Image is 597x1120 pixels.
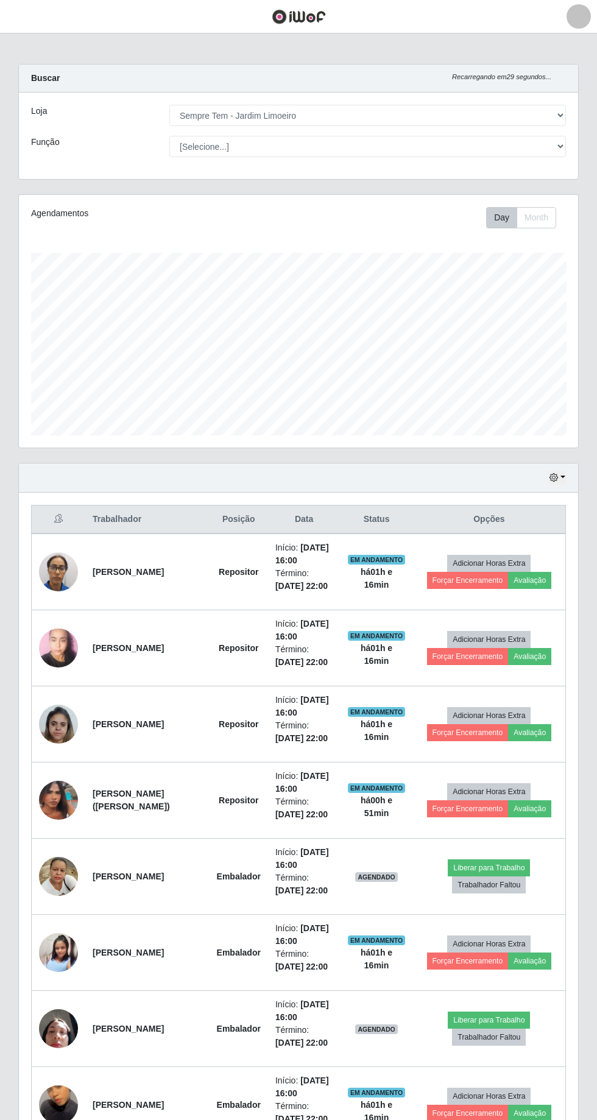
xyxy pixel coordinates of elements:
strong: Repositor [219,719,258,729]
label: Loja [31,105,47,118]
time: [DATE] 16:00 [275,999,329,1022]
li: Término: [275,795,333,821]
button: Day [486,207,517,228]
button: Avaliação [508,648,551,665]
strong: há 01 h e 16 min [361,948,392,970]
time: [DATE] 16:00 [275,695,329,717]
strong: há 00 h e 51 min [361,795,392,818]
time: [DATE] 16:00 [275,543,329,565]
strong: há 01 h e 16 min [361,643,392,666]
th: Opções [413,505,566,534]
strong: [PERSON_NAME] [93,643,164,653]
button: Forçar Encerramento [427,953,509,970]
span: EM ANDAMENTO [348,555,406,565]
time: [DATE] 22:00 [275,809,328,819]
strong: há 01 h e 16 min [361,567,392,590]
th: Posição [210,505,268,534]
li: Início: [275,541,333,567]
i: Recarregando em 29 segundos... [452,73,551,80]
button: Forçar Encerramento [427,800,509,817]
th: Trabalhador [85,505,210,534]
li: Término: [275,1024,333,1049]
strong: Embalador [217,1024,261,1034]
button: Forçar Encerramento [427,572,509,589]
button: Avaliação [508,800,551,817]
img: 1747693713648.jpeg [39,850,78,902]
strong: [PERSON_NAME] [93,567,164,577]
time: [DATE] 22:00 [275,886,328,895]
img: 1755736847317.jpeg [39,698,78,750]
span: EM ANDAMENTO [348,707,406,717]
li: Início: [275,618,333,643]
button: Adicionar Horas Extra [447,631,531,648]
strong: [PERSON_NAME] [93,1100,164,1110]
time: [DATE] 22:00 [275,733,328,743]
li: Término: [275,948,333,973]
strong: Buscar [31,73,60,83]
li: Término: [275,719,333,745]
time: [DATE] 22:00 [275,1038,328,1048]
button: Forçar Encerramento [427,648,509,665]
button: Adicionar Horas Extra [447,783,531,800]
time: [DATE] 16:00 [275,1076,329,1098]
button: Avaliação [508,724,551,741]
label: Função [31,136,60,149]
li: Término: [275,872,333,897]
time: [DATE] 22:00 [275,962,328,971]
div: Agendamentos [31,207,243,220]
img: 1754349075711.jpeg [39,920,78,985]
time: [DATE] 16:00 [275,847,329,870]
strong: [PERSON_NAME] [93,719,164,729]
button: Month [517,207,556,228]
li: Início: [275,922,333,948]
time: [DATE] 16:00 [275,771,329,794]
strong: há 01 h e 16 min [361,719,392,742]
img: 1750798204685.jpeg [39,622,78,674]
button: Avaliação [508,572,551,589]
strong: [PERSON_NAME] [93,948,164,957]
button: Liberar para Trabalho [448,859,530,876]
time: [DATE] 22:00 [275,581,328,591]
li: Início: [275,1074,333,1100]
button: Forçar Encerramento [427,724,509,741]
th: Status [340,505,413,534]
span: EM ANDAMENTO [348,631,406,641]
th: Data [268,505,340,534]
li: Início: [275,694,333,719]
time: [DATE] 16:00 [275,923,329,946]
li: Término: [275,643,333,669]
span: EM ANDAMENTO [348,783,406,793]
img: 1744637826389.jpeg [39,546,78,597]
li: Término: [275,567,333,593]
img: 1755969179481.jpeg [39,768,78,833]
strong: [PERSON_NAME] [93,872,164,881]
button: Trabalhador Faltou [452,1029,526,1046]
img: 1758393049933.jpeg [39,1002,78,1054]
div: Toolbar with button groups [486,207,566,228]
span: EM ANDAMENTO [348,935,406,945]
time: [DATE] 22:00 [275,657,328,667]
li: Início: [275,846,333,872]
button: Avaliação [508,953,551,970]
li: Início: [275,770,333,795]
span: AGENDADO [355,872,398,882]
strong: [PERSON_NAME] [93,1024,164,1034]
strong: Repositor [219,795,258,805]
strong: Repositor [219,643,258,653]
strong: Embalador [217,1100,261,1110]
strong: Embalador [217,948,261,957]
li: Início: [275,998,333,1024]
span: EM ANDAMENTO [348,1088,406,1097]
strong: [PERSON_NAME] ([PERSON_NAME]) [93,789,170,811]
div: First group [486,207,556,228]
time: [DATE] 16:00 [275,619,329,641]
button: Adicionar Horas Extra [447,707,531,724]
span: AGENDADO [355,1024,398,1034]
strong: Repositor [219,567,258,577]
button: Liberar para Trabalho [448,1012,530,1029]
button: Trabalhador Faltou [452,876,526,893]
strong: Embalador [217,872,261,881]
button: Adicionar Horas Extra [447,1088,531,1105]
img: CoreUI Logo [272,9,326,24]
button: Adicionar Horas Extra [447,935,531,953]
